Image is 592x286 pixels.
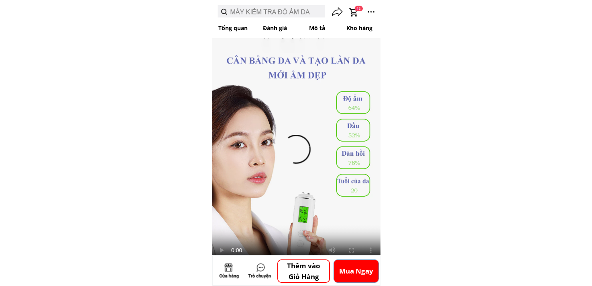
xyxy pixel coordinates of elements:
[338,21,380,36] p: Kho hàng
[254,21,296,36] p: Đánh giá
[278,260,329,282] p: Thêm vào Giỏ Hàng
[334,260,378,282] p: Mua Ngay
[212,21,254,36] p: Tổng quan
[296,21,338,36] p: Mô tả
